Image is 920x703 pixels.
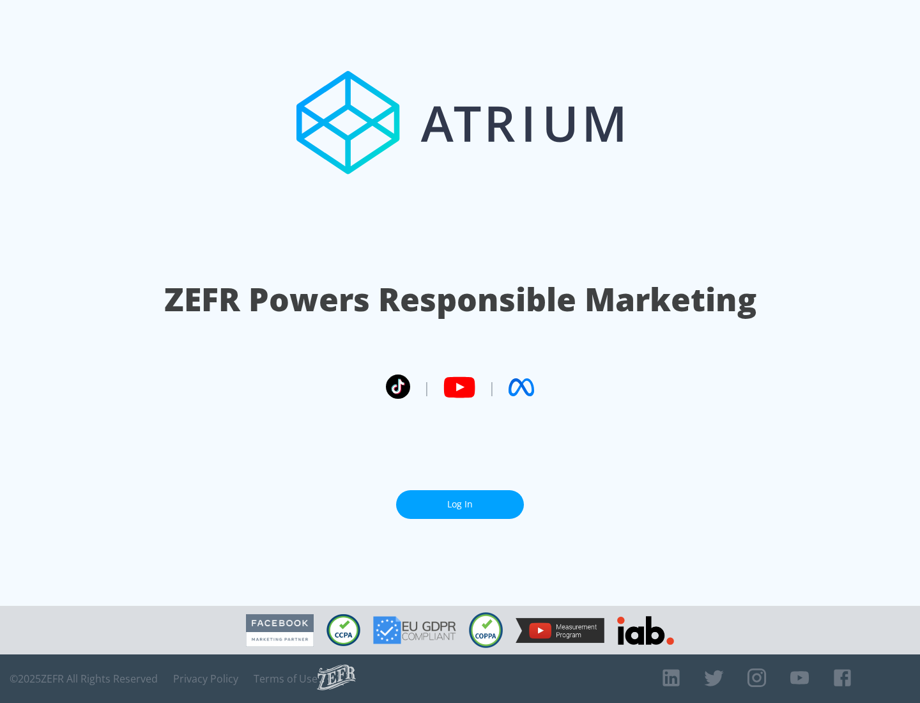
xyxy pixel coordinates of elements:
a: Log In [396,490,524,519]
h1: ZEFR Powers Responsible Marketing [164,277,756,321]
img: CCPA Compliant [326,614,360,646]
span: © 2025 ZEFR All Rights Reserved [10,672,158,685]
img: GDPR Compliant [373,616,456,644]
span: | [423,378,431,397]
img: YouTube Measurement Program [516,618,604,643]
a: Privacy Policy [173,672,238,685]
img: IAB [617,616,674,645]
span: | [488,378,496,397]
img: COPPA Compliant [469,612,503,648]
a: Terms of Use [254,672,318,685]
img: Facebook Marketing Partner [246,614,314,647]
